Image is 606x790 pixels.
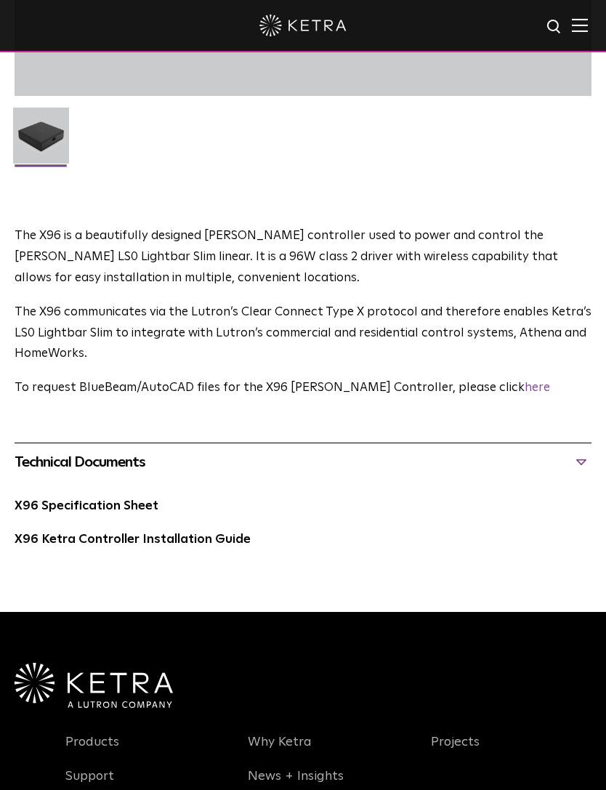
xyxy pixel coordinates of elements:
span: The X96 is a beautifully designed [PERSON_NAME] controller used to power and control the [PERSON_... [15,230,558,284]
span: ​To request BlueBeam/AutoCAD files for the X96 [PERSON_NAME] Controller, please click [15,382,550,394]
img: ketra-logo-2019-white [259,15,347,36]
a: X96 Ketra Controller Installation Guide [15,533,251,546]
img: Ketra-aLutronCo_White_RGB [15,663,173,708]
span: The X96 communicates via the Lutron’s Clear Connect Type X protocol and therefore enables Ketra’s... [15,306,591,360]
a: X96 Specification Sheet [15,500,158,512]
a: here [525,382,550,394]
img: search icon [546,18,564,36]
img: Hamburger%20Nav.svg [572,18,588,32]
a: Products [65,734,119,767]
a: Why Ketra [248,734,312,767]
div: Technical Documents [15,451,591,474]
a: Projects [431,734,480,767]
img: X96-Controller-2021-Web-Square [13,108,69,174]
